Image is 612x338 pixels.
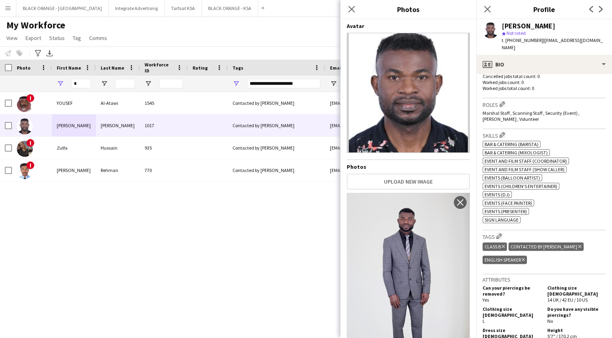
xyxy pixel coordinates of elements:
h3: Profile [476,4,612,14]
span: | [EMAIL_ADDRESS][DOMAIN_NAME] [502,37,603,50]
div: Contacted by [PERSON_NAME] [228,159,325,181]
h5: Can your piercings be removed? [483,285,541,297]
div: [EMAIL_ADDRESS][DOMAIN_NAME] [325,92,485,114]
h3: Roles [483,100,606,108]
h4: Photos [347,163,470,170]
div: [EMAIL_ADDRESS][DOMAIN_NAME] [325,114,485,136]
app-action-btn: Advanced filters [33,48,43,58]
div: [EMAIL_ADDRESS][DOMAIN_NAME] [325,137,485,159]
button: Open Filter Menu [101,80,108,87]
span: Events (DJ) [485,192,510,198]
div: Contacted by [PERSON_NAME] [509,242,583,251]
a: View [3,33,21,43]
span: Workforce ID [145,62,173,74]
h4: Avatar [347,22,470,30]
img: Crew avatar [347,33,470,153]
div: YOUSEF [52,92,96,114]
h5: Height [547,327,606,333]
input: Last Name Filter Input [115,79,135,88]
span: Event and Film Staff (Show Caller) [485,166,564,172]
div: [PERSON_NAME] [52,159,96,181]
h3: Skills [483,131,606,139]
div: English Speaker [483,256,527,264]
app-action-btn: Export XLSX [45,48,54,58]
span: Sign language [485,217,519,223]
h5: Clothing size [DEMOGRAPHIC_DATA] [483,306,541,318]
h3: Tags [483,232,606,240]
input: Workforce ID Filter Input [159,79,183,88]
img: Maruf Rehman [17,163,33,179]
div: Class B [483,242,507,251]
span: Marshal Staff , Scanning Staff , Security (Event) , [PERSON_NAME] , Volunteer [483,110,580,122]
p: Cancelled jobs total count: 0 [483,73,606,79]
img: Felix Okolo [17,118,33,134]
div: 1017 [140,114,188,136]
span: Yes [483,297,489,303]
span: Events (Balloon Artist) [485,175,540,181]
p: Worked jobs total count: 0 [483,85,606,91]
button: Open Filter Menu [145,80,152,87]
div: [PERSON_NAME] [96,114,140,136]
span: Photo [17,65,30,71]
span: ! [26,94,34,102]
button: Tarfaat KSA [165,0,202,16]
span: L [483,318,485,324]
div: Bio [476,55,612,74]
div: [PERSON_NAME] [502,22,555,30]
span: t. [PHONE_NUMBER] [502,37,543,43]
div: Contacted by [PERSON_NAME] [228,137,325,159]
span: Export [26,34,41,42]
span: Bar & Catering (Mixologist) [485,150,548,156]
a: Status [46,33,68,43]
span: Not rated [507,30,526,36]
span: View [6,34,18,42]
span: Comms [89,34,107,42]
div: Contacted by [PERSON_NAME] [228,114,325,136]
span: Email [330,65,343,71]
span: Events (Face painter) [485,200,532,206]
span: 14 UK / 42 EU / 10 US [547,297,588,303]
h5: Clothing size [DEMOGRAPHIC_DATA] [547,285,606,297]
p: Worked jobs count: 0 [483,79,606,85]
div: 935 [140,137,188,159]
div: Hussain [96,137,140,159]
a: Tag [70,33,84,43]
span: Tag [73,34,81,42]
button: Integrate Advertising [109,0,165,16]
button: BLACK ORANGE - KSA [202,0,258,16]
span: Rating [193,65,208,71]
span: ! [26,139,34,147]
div: [EMAIL_ADDRESS][DOMAIN_NAME] [325,159,485,181]
h3: Attributes [483,276,606,283]
span: Tags [232,65,243,71]
div: Contacted by [PERSON_NAME] [228,92,325,114]
span: First Name [57,65,81,71]
div: Rehman [96,159,140,181]
input: First Name Filter Input [71,79,91,88]
h5: Do you have any visible piercings? [547,306,606,318]
button: Open Filter Menu [330,80,337,87]
span: Status [49,34,65,42]
span: Events (Children's entertainer) [485,183,557,189]
img: YOUSEF Al-Atawi [17,96,33,112]
span: Event and Film Staff (Coordinator) [485,158,567,164]
div: 1545 [140,92,188,114]
div: 770 [140,159,188,181]
span: ! [26,161,34,169]
button: BLACK ORANGE - [GEOGRAPHIC_DATA] [16,0,109,16]
button: Open Filter Menu [57,80,64,87]
div: Al-Atawi [96,92,140,114]
div: [PERSON_NAME] [52,114,96,136]
span: No [547,318,553,324]
a: Export [22,33,44,43]
span: Last Name [101,65,124,71]
a: Comms [86,33,110,43]
span: Events (Presenter) [485,208,527,214]
button: Open Filter Menu [232,80,240,87]
span: Bar & Catering (Barista) [485,141,538,147]
button: Upload new image [347,174,470,190]
span: My Workforce [6,19,65,31]
h3: Photos [340,4,476,14]
img: Zulfa Hussain [17,141,33,157]
div: Zulfa [52,137,96,159]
